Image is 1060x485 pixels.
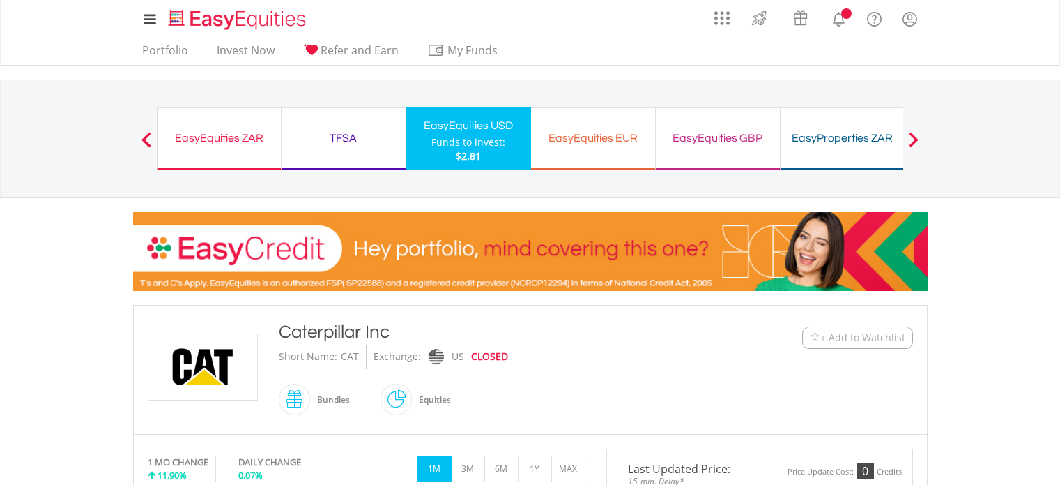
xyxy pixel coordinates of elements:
[298,43,404,65] a: Refer and Earn
[412,383,451,417] div: Equities
[810,332,820,343] img: Watchlist
[452,345,464,369] div: US
[451,456,485,482] button: 3M
[428,349,443,365] img: nasdaq.png
[238,469,263,482] span: 0.07%
[279,345,337,369] div: Short Name:
[431,135,505,149] div: Funds to invest:
[900,139,928,153] button: Next
[539,128,647,148] div: EasyEquities EUR
[820,331,905,345] span: + Add to Watchlist
[321,43,399,58] span: Refer and Earn
[279,320,716,345] div: Caterpillar Inc
[132,139,160,153] button: Previous
[341,345,359,369] div: CAT
[238,456,348,469] div: DAILY CHANGE
[415,116,523,135] div: EasyEquities USD
[456,149,481,163] span: $2.81
[518,456,552,482] button: 1Y
[664,128,771,148] div: EasyEquities GBP
[137,43,194,65] a: Portfolio
[211,43,280,65] a: Invest Now
[892,3,928,34] a: My Profile
[290,128,397,148] div: TFSA
[551,456,585,482] button: MAX
[427,41,519,59] span: My Funds
[714,10,730,26] img: grid-menu-icon.svg
[705,3,739,26] a: AppsGrid
[374,345,421,369] div: Exchange:
[748,7,771,29] img: thrive-v2.svg
[417,456,452,482] button: 1M
[484,456,519,482] button: 6M
[158,469,187,482] span: 11.90%
[471,345,508,369] div: CLOSED
[789,7,812,29] img: vouchers-v2.svg
[166,8,312,31] img: EasyEquities_Logo.png
[857,463,874,479] div: 0
[151,334,255,400] img: EQU.US.CAT.png
[857,3,892,31] a: FAQ's and Support
[821,3,857,31] a: Notifications
[877,467,902,477] div: Credits
[780,3,821,29] a: Vouchers
[163,3,312,31] a: Home page
[133,212,928,291] img: EasyCredit Promotion Banner
[148,456,208,469] div: 1 MO CHANGE
[166,128,272,148] div: EasyEquities ZAR
[788,467,854,477] div: Price Update Cost:
[310,383,350,417] div: Bundles
[802,327,913,349] button: Watchlist + Add to Watchlist
[789,128,896,148] div: EasyProperties ZAR
[617,463,749,475] span: Last Updated Price:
